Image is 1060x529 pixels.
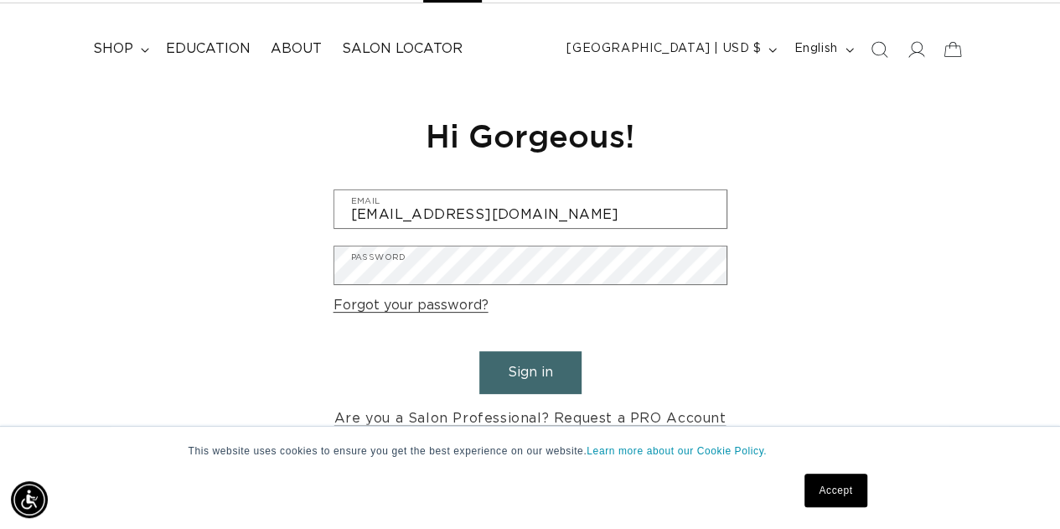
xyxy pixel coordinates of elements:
iframe: Chat Widget [837,348,1060,529]
div: Accessibility Menu [11,481,48,518]
span: About [271,40,322,58]
a: Are you a Salon Professional? Request a PRO Account [334,407,726,431]
h1: Hi Gorgeous! [334,115,727,156]
button: [GEOGRAPHIC_DATA] | USD $ [556,34,783,65]
span: [GEOGRAPHIC_DATA] | USD $ [566,40,761,58]
span: Salon Locator [342,40,463,58]
p: This website uses cookies to ensure you get the best experience on our website. [189,443,872,459]
a: Forgot your password? [334,293,489,318]
button: Sign in [479,351,582,394]
a: Accept [804,474,866,507]
summary: shop [83,30,156,68]
span: Education [166,40,251,58]
summary: Search [861,31,897,68]
span: shop [93,40,133,58]
a: Salon Locator [332,30,473,68]
a: Education [156,30,261,68]
a: Learn more about our Cookie Policy. [587,445,767,457]
button: English [783,34,860,65]
a: About [261,30,332,68]
input: Email [334,190,726,228]
span: English [794,40,837,58]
